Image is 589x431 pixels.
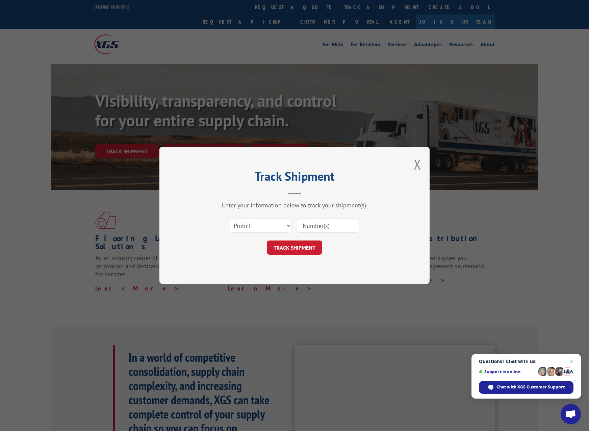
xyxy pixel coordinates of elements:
[297,219,359,233] input: Number(s)
[479,381,573,394] span: Chat with XGS Customer Support
[267,241,322,255] button: TRACK SHIPMENT
[414,155,421,173] button: Close modal
[561,404,581,424] a: Open chat
[193,172,396,184] h2: Track Shipment
[496,384,565,390] span: Chat with XGS Customer Support
[479,359,573,364] span: Questions? Chat with us!
[193,202,396,209] div: Enter your information below to track your shipment(s).
[479,369,536,374] span: Support is online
